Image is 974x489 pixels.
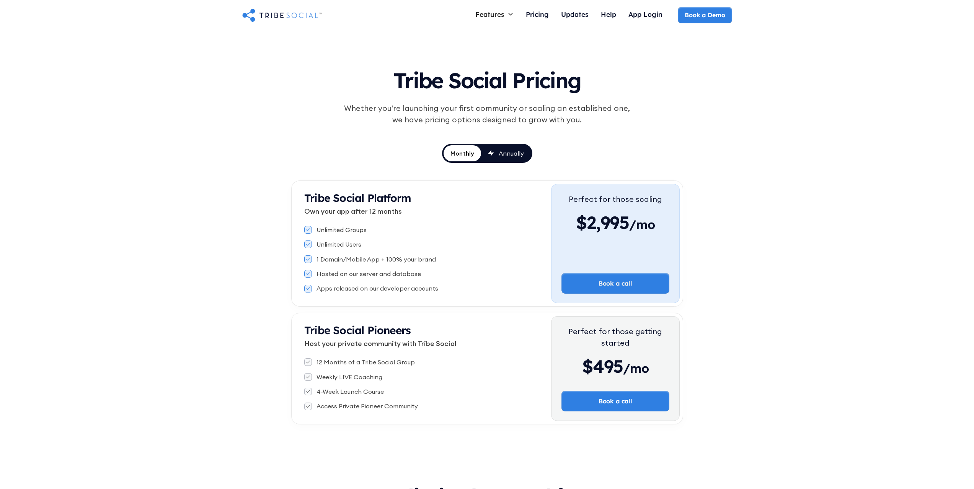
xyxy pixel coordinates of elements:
[561,10,589,18] div: Updates
[623,361,649,380] span: /mo
[569,211,662,234] div: $2,995
[317,373,382,381] div: Weekly LIVE Coaching
[317,270,421,278] div: Hosted on our server and database
[317,240,361,249] div: Unlimited Users
[678,7,732,23] a: Book a Demo
[317,358,415,366] div: 12 Months of a Tribe Social Group
[475,10,504,18] div: Features
[561,273,669,294] a: Book a call
[595,7,622,23] a: Help
[317,387,384,396] div: 4-Week Launch Course
[520,7,555,23] a: Pricing
[450,149,474,158] div: Monthly
[304,191,411,205] strong: Tribe Social Platform
[304,323,411,337] strong: Tribe Social Pioneers
[555,7,595,23] a: Updates
[469,7,520,21] div: Features
[526,10,549,18] div: Pricing
[622,7,669,23] a: App Login
[569,193,662,205] div: Perfect for those scaling
[340,102,634,125] div: Whether you're launching your first community or scaling an established one, we have pricing opti...
[310,61,665,96] h1: Tribe Social Pricing
[561,355,669,378] div: $495
[304,338,551,349] p: Host your private community with Tribe Social
[629,217,655,236] span: /mo
[601,10,616,18] div: Help
[304,206,551,216] p: Own your app after 12 months
[317,284,438,292] div: Apps released on our developer accounts
[317,402,418,410] div: Access Private Pioneer Community
[317,255,436,263] div: 1 Domain/Mobile App + 100% your brand
[499,149,524,158] div: Annually
[561,391,669,411] a: Book a call
[561,326,669,349] div: Perfect for those getting started
[242,7,322,23] a: home
[628,10,662,18] div: App Login
[317,226,367,234] div: Unlimited Groups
